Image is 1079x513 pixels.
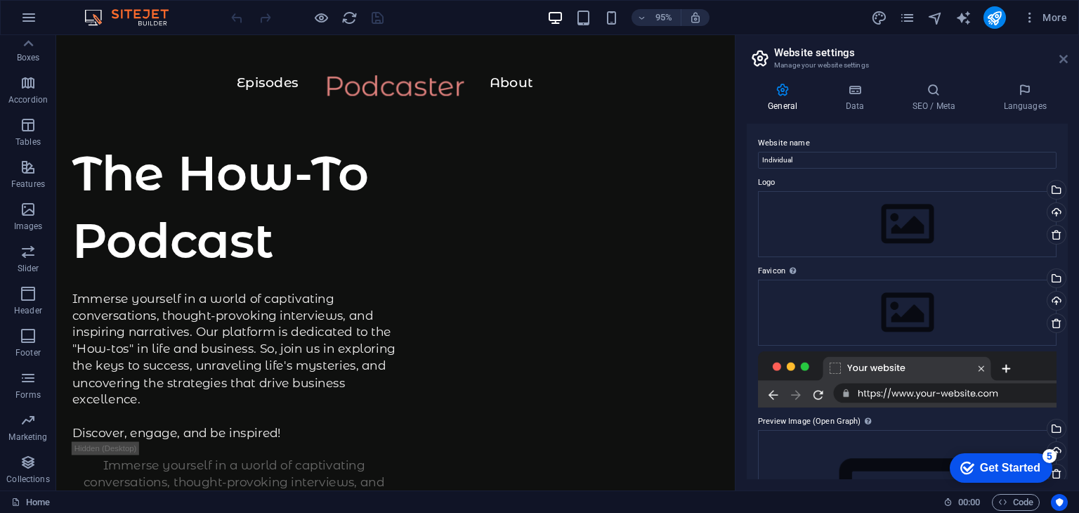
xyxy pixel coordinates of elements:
button: reload [341,9,358,26]
label: Logo [758,174,1057,191]
i: Reload page [341,10,358,26]
p: Collections [6,474,49,485]
p: Slider [18,263,39,274]
h6: Session time [943,494,981,511]
p: Forms [15,389,41,401]
i: Navigator [927,10,943,26]
i: Design (Ctrl+Alt+Y) [871,10,887,26]
h3: Manage your website settings [774,59,1040,72]
span: : [968,497,970,507]
button: Code [992,494,1040,511]
div: Select files from the file manager, stock photos, or upload file(s) [758,280,1057,346]
button: pages [899,9,916,26]
p: Footer [15,347,41,358]
i: On resize automatically adjust zoom level to fit chosen device. [689,11,702,24]
h4: SEO / Meta [891,83,982,112]
span: Code [998,494,1033,511]
p: Images [14,221,43,232]
i: AI Writer [955,10,972,26]
h4: General [747,83,824,112]
i: Pages (Ctrl+Alt+S) [899,10,915,26]
span: More [1023,11,1067,25]
img: Editor Logo [81,9,186,26]
p: Features [11,178,45,190]
div: Get Started 5 items remaining, 0% complete [11,7,114,37]
div: 5 [104,3,118,17]
button: navigator [927,9,944,26]
div: Select files from the file manager, stock photos, or upload file(s) [758,191,1057,257]
div: Get Started [41,15,102,28]
button: Click here to leave preview mode and continue editing [313,9,329,26]
h4: Languages [982,83,1068,112]
label: Preview Image (Open Graph) [758,413,1057,430]
a: Click to cancel selection. Double-click to open Pages [11,494,50,511]
p: Tables [15,136,41,148]
p: Boxes [17,52,40,63]
button: Usercentrics [1051,494,1068,511]
h2: Website settings [774,46,1068,59]
h4: Data [824,83,891,112]
label: Website name [758,135,1057,152]
button: More [1017,6,1073,29]
input: Name... [758,152,1057,169]
label: Favicon [758,263,1057,280]
p: Header [14,305,42,316]
p: Marketing [8,431,47,443]
button: text_generator [955,9,972,26]
p: Accordion [8,94,48,105]
span: 00 00 [958,494,980,511]
button: publish [983,6,1006,29]
button: 95% [632,9,681,26]
button: design [871,9,888,26]
h6: 95% [653,9,675,26]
